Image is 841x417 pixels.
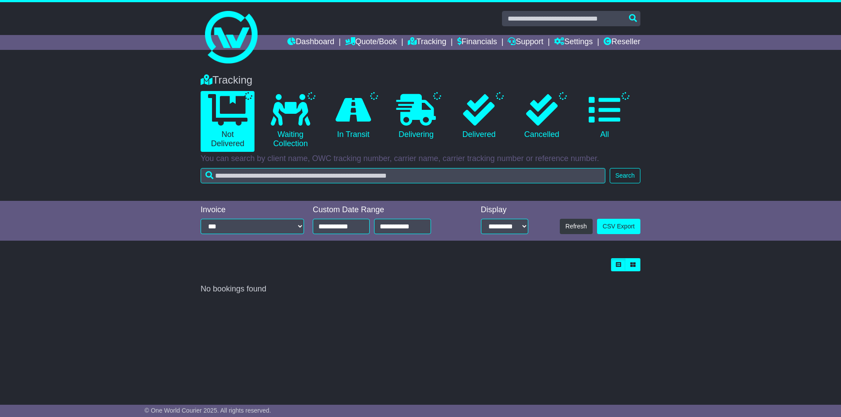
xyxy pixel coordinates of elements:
div: No bookings found [201,284,640,294]
div: Custom Date Range [313,205,453,215]
button: Refresh [560,219,593,234]
a: Quote/Book [345,35,397,50]
a: Not Delivered [201,91,254,152]
p: You can search by client name, OWC tracking number, carrier name, carrier tracking number or refe... [201,154,640,164]
div: Display [481,205,528,215]
a: Financials [457,35,497,50]
a: CSV Export [597,219,640,234]
button: Search [610,168,640,183]
a: Delivered [452,91,506,143]
a: Delivering [389,91,443,143]
a: In Transit [326,91,380,143]
a: Settings [554,35,593,50]
a: Dashboard [287,35,334,50]
a: Waiting Collection [263,91,317,152]
a: All [578,91,632,143]
a: Support [508,35,543,50]
a: Cancelled [515,91,569,143]
a: Tracking [408,35,446,50]
div: Tracking [196,74,645,87]
div: Invoice [201,205,304,215]
span: © One World Courier 2025. All rights reserved. [145,407,271,414]
a: Reseller [604,35,640,50]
